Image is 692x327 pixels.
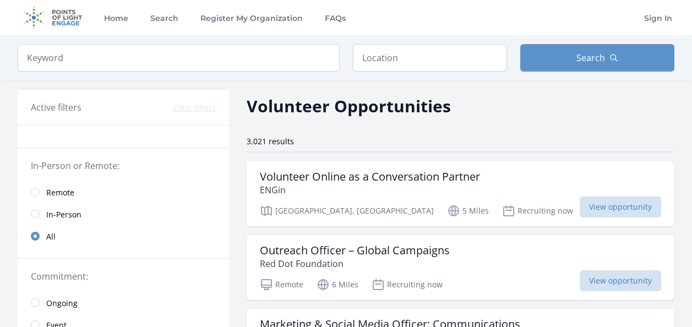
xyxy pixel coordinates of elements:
[260,170,480,183] h3: Volunteer Online as a Conversation Partner
[46,209,81,220] span: In-Person
[31,159,216,172] legend: In-Person or Remote:
[18,181,229,203] a: Remote
[173,102,216,113] button: Clear filters
[260,244,450,257] h3: Outreach Officer – Global Campaigns
[247,136,294,146] span: 3,021 results
[260,204,434,217] p: [GEOGRAPHIC_DATA], [GEOGRAPHIC_DATA]
[580,270,661,291] span: View opportunity
[31,101,81,114] h3: Active filters
[260,278,303,291] p: Remote
[18,203,229,225] a: In-Person
[31,270,216,283] legend: Commitment:
[46,231,56,242] span: All
[520,44,674,72] button: Search
[46,298,78,309] span: Ongoing
[46,187,74,198] span: Remote
[247,161,674,226] a: Volunteer Online as a Conversation Partner ENGin [GEOGRAPHIC_DATA], [GEOGRAPHIC_DATA] 5 Miles Rec...
[18,44,340,72] input: Keyword
[317,278,358,291] p: 6 Miles
[247,235,674,300] a: Outreach Officer – Global Campaigns Red Dot Foundation Remote 6 Miles Recruiting now View opportu...
[372,278,443,291] p: Recruiting now
[502,204,573,217] p: Recruiting now
[260,183,480,197] p: ENGin
[447,204,489,217] p: 5 Miles
[18,292,229,314] a: Ongoing
[260,257,450,270] p: Red Dot Foundation
[18,225,229,247] a: All
[580,197,661,217] span: View opportunity
[576,51,605,64] span: Search
[353,44,507,72] input: Location
[247,94,451,118] h2: Volunteer Opportunities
